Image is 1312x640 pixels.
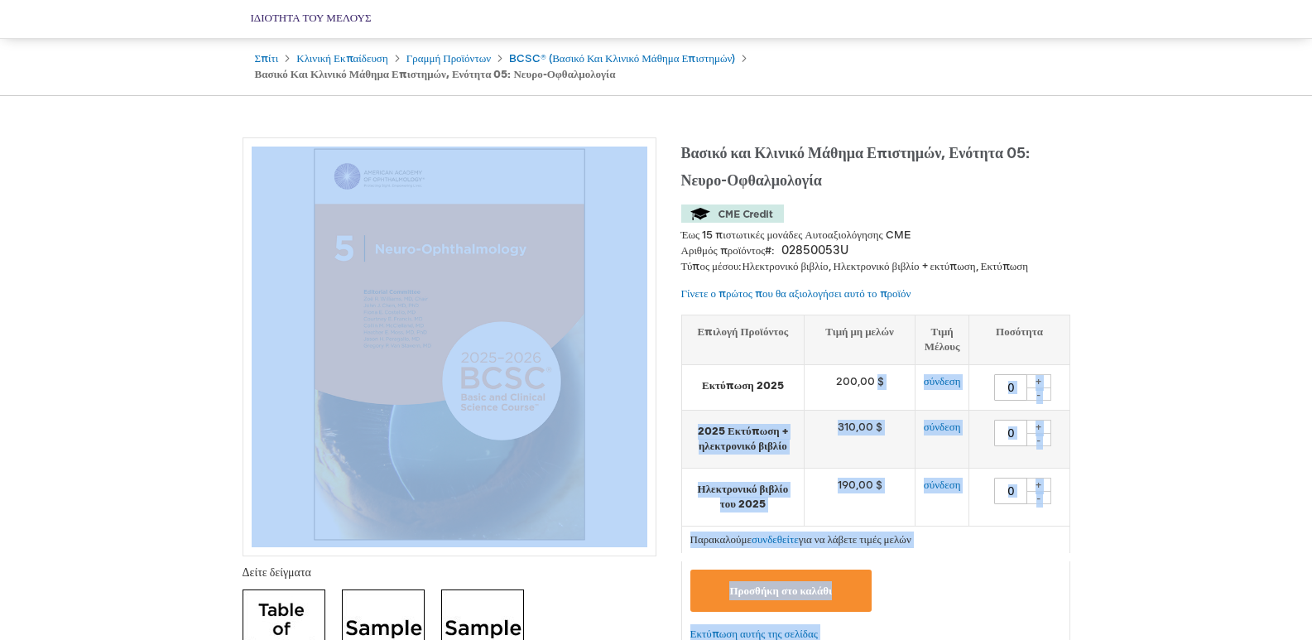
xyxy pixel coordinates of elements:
[925,325,960,354] font: Τιμή Μέλους
[924,421,961,434] a: σύνδεση
[681,145,1031,190] font: Βασικό και Κλινικό Μάθημα Επιστημών, Ενότητα 05: Νευρο-Οφθαλμολογία
[251,12,372,25] font: Ιδιότητα του μέλους
[406,52,491,65] a: Γραμμή προϊόντων
[698,483,789,512] font: Ηλεκτρονικό βιβλίο του 2025
[924,375,961,388] a: σύνδεση
[681,229,911,242] font: Έως 15 πιστωτικές μονάδες Αυτοαξιολόγησης CME
[838,421,882,434] font: 310,00 $
[681,205,784,223] img: Πιστωτική Μονάδα Συνεχιζόμενης Ιατρικής Εκπαίδευσης (CME)
[1036,389,1040,402] font: -
[994,374,1027,401] input: Ποσότητα
[243,565,311,580] font: Δείτε δείγματα
[697,325,788,339] font: Επιλογή Προϊόντος
[1036,479,1041,493] font: +
[836,375,884,388] font: 200,00 $
[698,425,788,454] font: 2025 Εκτύπωση + ηλεκτρονικό βιβλίο
[825,325,894,339] font: Τιμή μη μελών
[729,585,832,598] font: Προσθήκη στο καλάθι
[994,420,1027,446] input: Ποσότητα
[1036,376,1041,389] font: +
[690,533,752,546] font: Παρακαλούμε
[996,325,1043,339] font: Ποσότητα
[252,147,647,542] img: Βασικό και Κλινικό Μάθημα Επιστημών, Ενότητα 05: Νευρο-Οφθαλμολογία
[924,479,961,492] a: σύνδεση
[781,243,848,257] font: 02850053U
[255,68,616,81] font: Βασικό και Κλινικό Μάθημα Επιστημών, Ενότητα 05: Νευρο-Οφθαλμολογία
[690,570,872,612] button: Προσθήκη στο καλάθι
[296,52,387,65] a: Κλινική Εκπαίδευση
[994,478,1027,504] input: Ποσότητα
[1036,435,1040,448] font: -
[799,533,911,546] font: για να λάβετε τιμές μελών
[681,244,766,257] font: Αριθμός προϊόντος
[742,260,1028,273] font: Ηλεκτρονικό βιβλίο, Ηλεκτρονικό βιβλίο + εκτύπωση, Εκτύπωση
[681,287,911,301] a: Γίνετε ο πρώτος που θα αξιολογήσει αυτό το προϊόν
[752,533,799,546] a: συνδεθείτε
[702,379,784,392] font: Εκτύπωση 2025
[1036,493,1040,506] font: -
[681,260,743,273] font: Τύπος μέσου:
[1036,421,1041,435] font: +
[838,479,882,492] font: 190,00 $
[509,52,735,65] a: BCSC® (Βασικό και Κλινικό Μάθημα Επιστημών)
[255,52,279,65] a: Σπίτι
